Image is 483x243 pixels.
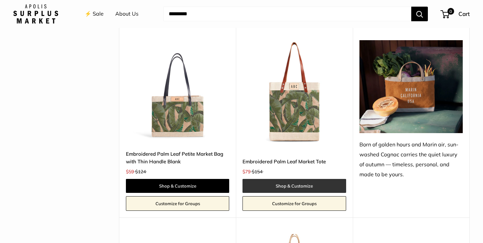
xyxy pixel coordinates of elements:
[242,40,346,143] img: Embroidered Palm Leaf Market Tote
[242,169,250,175] span: $79
[126,179,229,193] a: Shop & Customize
[163,7,411,21] input: Search...
[359,40,463,133] img: Born of golden hours and Marin air, sun-washed Cognac carries the quiet luxury of autumn — timele...
[126,150,229,166] a: Embroidered Palm Leaf Petite Market Bag with Thin Handle Blank
[115,9,139,19] a: About Us
[126,196,229,211] a: Customize for Groups
[242,158,346,165] a: Embroidered Palm Leaf Market Tote
[13,4,58,24] img: Apolis: Surplus Market
[242,196,346,211] a: Customize for Groups
[242,179,346,193] a: Shop & Customize
[242,40,346,143] a: Embroidered Palm Leaf Market Totedescription_A multi-layered motif with eight varying thread colors.
[447,8,454,15] span: 0
[126,169,134,175] span: $59
[252,169,262,175] span: $154
[411,7,428,21] button: Search
[458,10,470,17] span: Cart
[135,169,146,175] span: $124
[126,40,229,143] a: description_Each bag takes 8-hours to handcraft thanks to our artisan cooperative.description_A m...
[441,9,470,19] a: 0 Cart
[85,9,104,19] a: ⚡️ Sale
[359,140,463,180] div: Born of golden hours and Marin air, sun-washed Cognac carries the quiet luxury of autumn — timele...
[126,40,229,143] img: description_Each bag takes 8-hours to handcraft thanks to our artisan cooperative.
